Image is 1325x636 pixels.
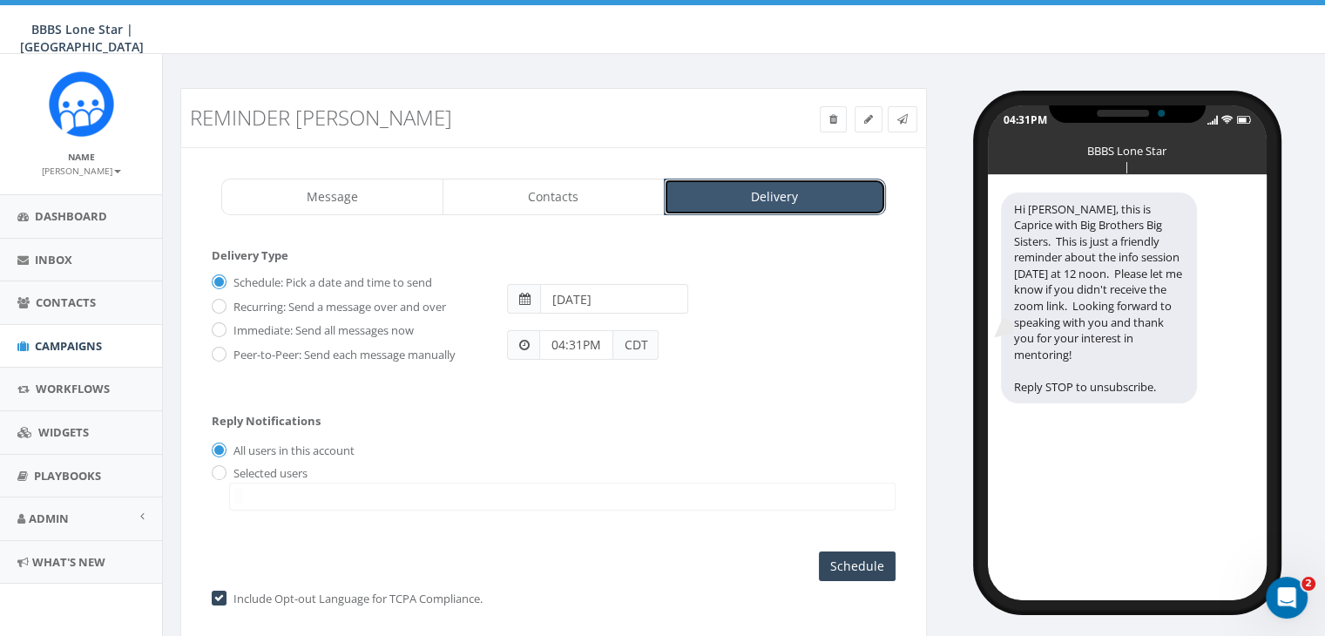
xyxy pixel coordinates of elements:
label: Include Opt-out Language for TCPA Compliance. [229,591,483,608]
a: Delivery [664,179,886,215]
label: Schedule: Pick a date and time to send [229,274,432,292]
span: Workflows [36,381,110,396]
span: BBBS Lone Star | [GEOGRAPHIC_DATA] [20,21,144,55]
div: BBBS Lone Star | [GEOGRAPHIC_DATA] [1084,143,1171,152]
span: Contacts [36,294,96,310]
span: Widgets [38,424,89,440]
label: Reply Notifications [212,413,321,430]
span: 2 [1301,577,1315,591]
input: Schedule [819,551,896,581]
label: All users in this account [229,443,355,460]
a: [PERSON_NAME] [42,162,121,178]
label: Delivery Type [212,247,288,264]
span: Campaigns [35,338,102,354]
label: Immediate: Send all messages now [229,322,414,340]
span: Edit Campaign [864,112,873,126]
label: Recurring: Send a message over and over [229,299,446,316]
img: Rally_Corp_Icon.png [49,71,114,137]
div: Hi [PERSON_NAME], this is Caprice with Big Brothers Big Sisters. This is just a friendly reminder... [1001,193,1197,404]
label: Peer-to-Peer: Send each message manually [229,347,456,364]
span: Inbox [35,252,72,267]
h3: Reminder [PERSON_NAME] [190,106,728,129]
small: [PERSON_NAME] [42,165,121,177]
small: Name [68,151,95,163]
span: Send Test Message [897,112,908,126]
span: What's New [32,554,105,570]
span: Delete Campaign [829,112,837,126]
span: CDT [613,330,659,360]
div: 04:31PM [1004,112,1047,127]
span: Admin [29,511,69,526]
span: Playbooks [34,468,101,484]
a: Message [221,179,443,215]
iframe: Intercom live chat [1266,577,1308,619]
span: Dashboard [35,208,107,224]
a: Contacts [443,179,665,215]
label: Selected users [229,465,308,483]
